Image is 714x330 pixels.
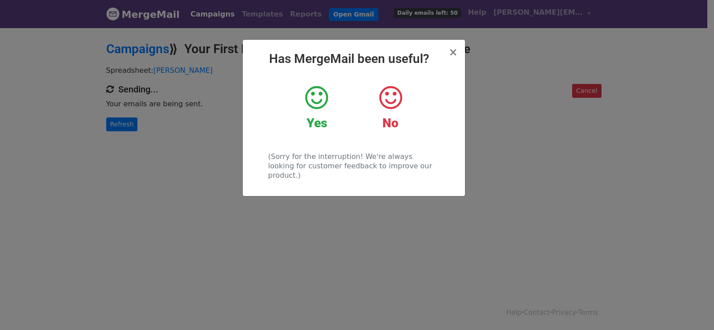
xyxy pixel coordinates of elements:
[307,116,327,130] strong: Yes
[268,152,439,180] p: (Sorry for the interruption! We're always looking for customer feedback to improve our product.)
[448,46,457,58] span: ×
[382,116,399,130] strong: No
[250,51,458,67] h2: Has MergeMail been useful?
[286,84,347,131] a: Yes
[360,84,420,131] a: No
[448,47,457,58] button: Close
